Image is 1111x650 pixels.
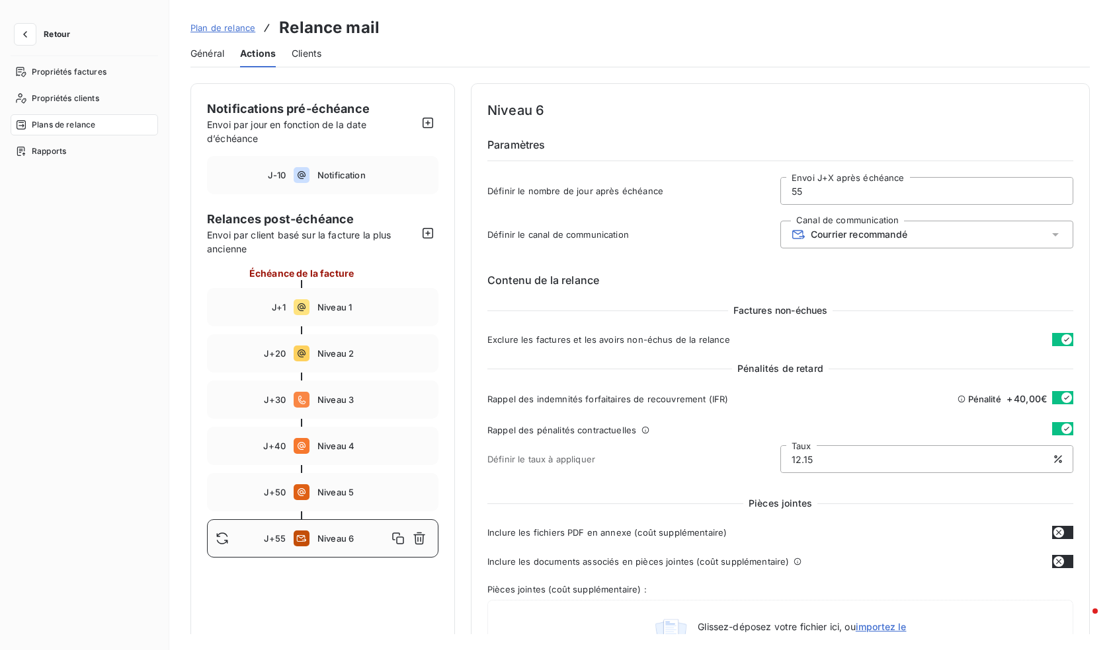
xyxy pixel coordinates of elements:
[32,119,95,131] span: Plans de relance
[240,47,276,60] span: Actions
[11,114,158,135] a: Plans de relance
[487,137,1073,161] h6: Paramètres
[728,304,833,317] span: Factures non-échues
[264,487,286,497] span: J+50
[487,186,780,196] span: Définir le nombre de jour après échéance
[190,47,224,60] span: Général
[317,170,430,180] span: Notification
[207,102,370,116] span: Notifications pré-échéance
[732,362,829,375] span: Pénalités de retard
[317,441,430,451] span: Niveau 4
[698,633,906,645] span: Fichier PDF
[264,348,286,359] span: J+20
[272,302,286,312] span: J+1
[1066,605,1098,637] iframe: Intercom live chat
[655,616,688,648] img: illustration
[317,348,430,359] span: Niveau 2
[207,119,367,144] span: Envoi par jour en fonction de la date d’échéance
[968,394,1001,404] span: Pénalité
[11,88,158,109] a: Propriétés clients
[264,533,286,544] span: J+55
[32,92,99,104] span: Propriétés clients
[44,30,70,38] span: Retour
[11,141,158,162] a: Rapports
[487,454,780,464] span: Définir le taux à appliquer
[317,394,430,405] span: Niveau 3
[487,334,730,345] span: Exclure les factures et les avoirs non-échus de la relance
[317,487,430,497] span: Niveau 5
[487,394,728,404] span: Rappel des indemnités forfaitaires de recouvrement (IFR)
[268,170,286,180] span: J-10
[249,266,354,280] span: Échéance de la facture
[487,527,727,538] span: Inclure les fichiers PDF en annexe (coût supplémentaire)
[317,533,388,544] span: Niveau 6
[292,47,321,60] span: Clients
[487,425,636,435] span: Rappel des pénalités contractuelles
[317,302,430,312] span: Niveau 1
[279,16,380,40] h3: Relance mail
[487,272,1073,288] h6: Contenu de la relance
[487,229,780,240] span: Définir le canal de communication
[207,228,417,256] span: Envoi par client basé sur la facture la plus ancienne
[263,441,286,451] span: J+40
[207,210,417,228] span: Relances post-échéance
[743,497,817,510] span: Pièces jointes
[487,584,1073,595] span: Pièces jointes (coût supplémentaire) :
[32,66,106,78] span: Propriétés factures
[487,100,1073,121] h4: Niveau 6
[1007,392,1047,406] span: + 40,00€
[264,394,286,405] span: J+30
[11,61,158,83] a: Propriétés factures
[190,22,255,33] span: Plan de relance
[856,621,907,632] span: importez le
[11,24,81,45] button: Retour
[190,21,255,34] a: Plan de relance
[32,145,66,157] span: Rapports
[698,621,906,632] span: Glissez-déposez votre fichier ici, ou
[811,229,907,240] span: Courrier recommandé
[487,556,790,567] span: Inclure les documents associés en pièces jointes (coût supplémentaire)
